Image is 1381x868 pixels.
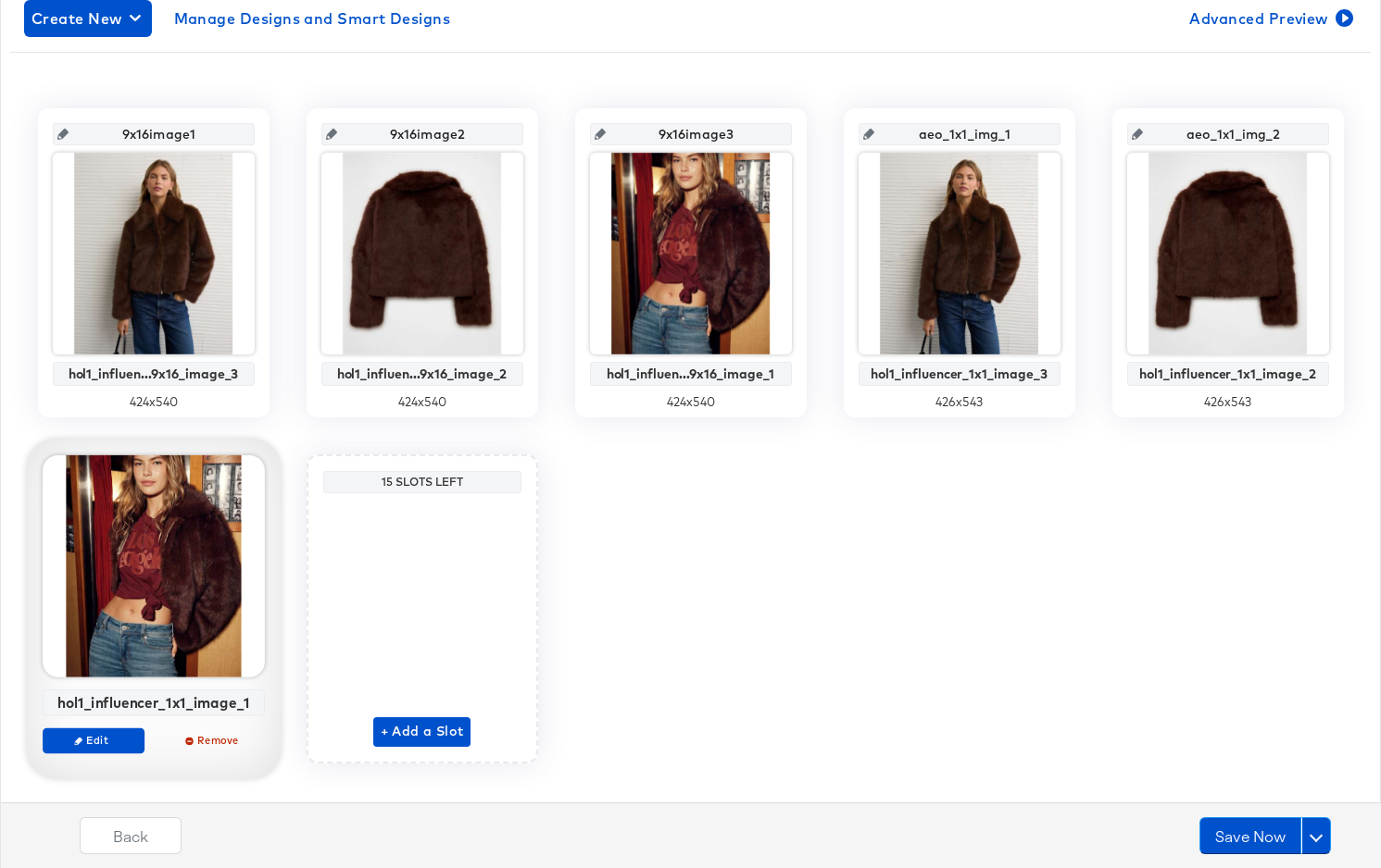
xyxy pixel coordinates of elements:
[590,393,792,411] div: 424 x 540
[321,393,523,411] div: 424 x 540
[373,717,471,747] button: + Add a Slot
[31,6,144,31] span: Create New
[1132,366,1325,381] div: hol1_influencer_1x1_image_2
[328,475,517,490] div: 15 Slots Left
[53,393,255,411] div: 424 x 540
[57,366,250,381] div: hol1_influen...9x16_image_3
[174,6,451,31] span: Manage Designs and Smart Designs
[859,393,1061,411] div: 426 x 543
[47,694,259,711] div: hol1_influencer_1x1_image_1
[1127,393,1329,411] div: 426 x 543
[595,366,787,381] div: hol1_influen...9x16_image_1
[43,727,144,753] button: Edit
[863,366,1056,381] div: hol1_influencer_1x1_image_3
[1189,6,1350,31] span: Advanced Preview
[170,733,256,747] span: Remove
[162,727,264,753] button: Remove
[381,720,464,743] span: + Add a Slot
[1199,817,1301,854] button: Save Now
[50,733,135,747] span: Edit
[326,366,519,381] div: hol1_influen...9x16_image_2
[80,817,182,854] button: Back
